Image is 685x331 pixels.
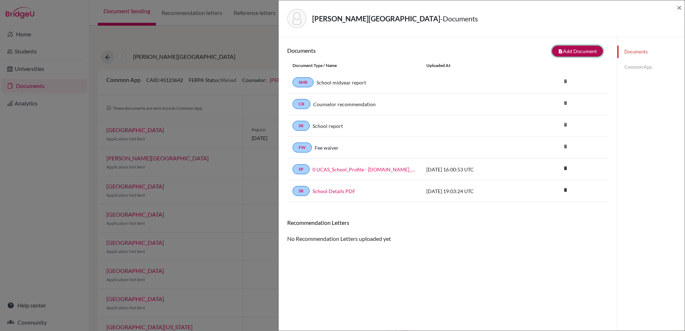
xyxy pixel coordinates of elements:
a: School midyear report [316,79,366,86]
button: note_addAdd Document [552,46,603,57]
div: Uploaded at [421,62,528,69]
div: Document Type / Name [287,62,421,69]
div: [DATE] 19:03:24 UTC [421,187,528,195]
i: note_add [558,49,563,54]
div: [DATE] 16:00:53 UTC [421,166,528,173]
a: SR [293,121,310,131]
i: delete [560,185,571,195]
i: delete [560,119,571,130]
a: School Details PDF [313,187,355,195]
i: delete [560,163,571,174]
a: FW [293,143,312,152]
div: No Recommendation Letters uploaded yet [287,219,608,243]
a: Documents [617,46,685,58]
h6: Documents [287,47,448,54]
a: 0 UCAS_School_Profile - [DOMAIN_NAME]_wide [313,166,416,173]
strong: [PERSON_NAME][GEOGRAPHIC_DATA] [312,14,440,23]
i: delete [560,76,571,87]
i: delete [560,98,571,108]
span: - Documents [440,14,478,23]
button: Close [677,3,682,12]
span: × [677,2,682,12]
a: delete [560,164,571,174]
a: delete [560,186,571,195]
a: SMR [293,77,314,87]
a: Counselor recommendation [313,100,376,108]
a: Common App [617,61,685,73]
h6: Recommendation Letters [287,219,608,226]
i: delete [560,141,571,152]
a: CR [293,99,310,109]
a: Fee waiver [315,144,339,151]
a: School report [313,122,343,130]
a: SP [293,164,310,174]
a: SR [293,186,310,196]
